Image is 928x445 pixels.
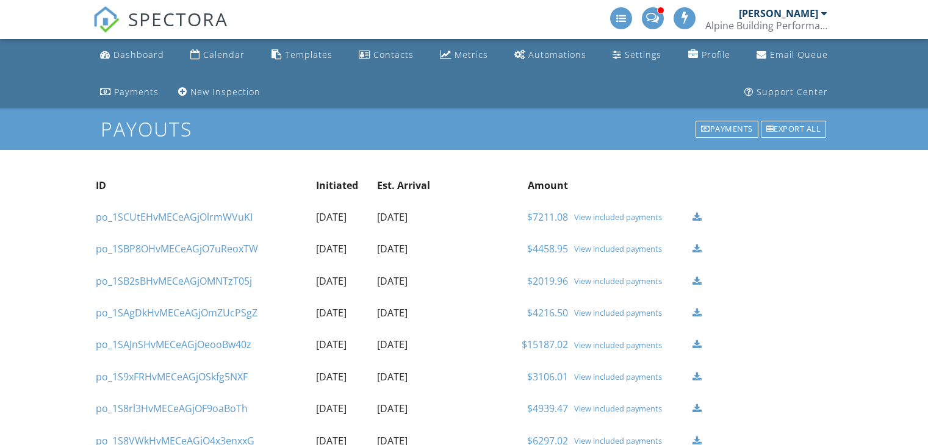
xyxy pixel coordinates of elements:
a: $2019.96 [527,274,568,288]
a: Contacts [354,44,419,66]
a: po_1S8rl3HvMECeAGjOF9oaBoTh [96,402,248,415]
td: [DATE] [313,329,374,360]
div: Templates [285,49,333,60]
div: [PERSON_NAME] [739,7,818,20]
a: po_1SAgDkHvMECeAGjOmZUcPSgZ [96,306,257,319]
div: Export all [761,121,827,138]
a: Export all [760,119,828,139]
a: View included payments [574,212,687,222]
a: po_1SAJnSHvMECeAGjOeooBw40z [96,338,251,351]
td: [DATE] [313,201,374,233]
a: Payments [694,119,760,139]
a: $4939.47 [527,402,568,415]
a: Dashboard [95,44,169,66]
th: Est. Arrival [374,169,449,201]
a: View included payments [574,244,687,254]
h1: Payouts [101,118,827,140]
a: Settings [608,44,666,66]
div: Dashboard [113,49,164,60]
td: [DATE] [313,265,374,297]
div: Automations [528,49,586,60]
td: [DATE] [313,297,374,329]
a: $3106.01 [527,370,568,383]
div: Profile [702,49,730,60]
td: [DATE] [374,265,449,297]
a: Email Queue [752,44,833,66]
td: [DATE] [313,361,374,393]
a: po_1SB2sBHvMECeAGjOMNTzT05j [96,274,252,288]
a: View included payments [574,276,687,286]
div: Email Queue [770,49,828,60]
div: New Inspection [190,86,261,98]
th: Amount [449,169,571,201]
a: $7211.08 [527,210,568,224]
a: po_1S9xFRHvMECeAGjOSkfg5NXF [96,370,248,383]
th: ID [93,169,313,201]
div: Settings [625,49,661,60]
div: Metrics [455,49,488,60]
a: $4458.95 [527,242,568,255]
div: Calendar [203,49,245,60]
td: [DATE] [374,201,449,233]
div: Alpine Building Performance [705,20,827,32]
a: View included payments [574,340,687,350]
a: Support Center [739,81,833,104]
td: [DATE] [313,233,374,265]
td: [DATE] [374,393,449,424]
a: po_1SCUtEHvMECeAGjOlrmWVuKI [96,210,253,224]
td: [DATE] [374,233,449,265]
a: Automations (Advanced) [509,44,591,66]
div: Payments [114,86,159,98]
td: [DATE] [374,297,449,329]
th: Initiated [313,169,374,201]
a: Templates [267,44,337,66]
a: SPECTORA [93,16,228,42]
img: The Best Home Inspection Software - Spectora [93,6,120,33]
td: [DATE] [374,361,449,393]
a: po_1SBP8OHvMECeAGjO7uReoxTW [96,242,258,255]
a: View included payments [574,372,687,382]
td: [DATE] [313,393,374,424]
a: View included payments [574,308,687,318]
a: View included payments [574,404,687,413]
a: Payments [95,81,164,104]
td: [DATE] [374,329,449,360]
a: New Inspection [173,81,265,104]
a: Company Profile [683,44,735,66]
a: Metrics [435,44,493,66]
div: Support Center [757,86,828,98]
a: $4216.50 [527,306,568,319]
a: $15187.02 [522,338,568,351]
span: SPECTORA [128,6,228,32]
a: Calendar [185,44,250,66]
div: Contacts [373,49,414,60]
div: Payments [696,121,758,138]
